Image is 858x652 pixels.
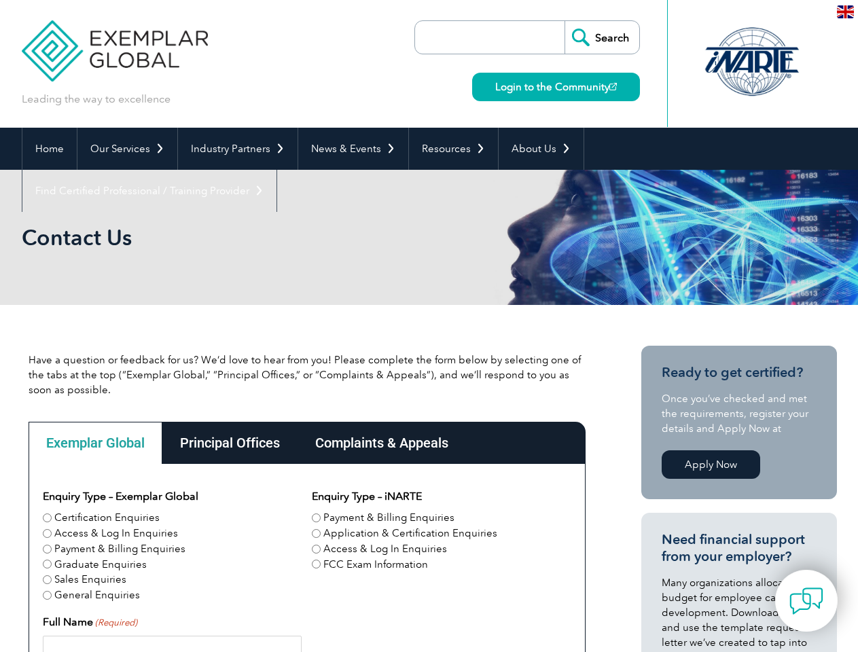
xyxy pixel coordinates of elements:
legend: Enquiry Type – iNARTE [312,488,422,505]
label: Full Name [43,614,137,630]
label: General Enquiries [54,587,140,603]
a: About Us [499,128,584,170]
div: Principal Offices [162,422,298,464]
img: open_square.png [609,83,617,90]
label: Payment & Billing Enquiries [323,510,454,526]
h3: Ready to get certified? [662,364,817,381]
a: News & Events [298,128,408,170]
a: Home [22,128,77,170]
h3: Need financial support from your employer? [662,531,817,565]
label: Certification Enquiries [54,510,160,526]
a: Login to the Community [472,73,640,101]
a: Apply Now [662,450,760,479]
label: Access & Log In Enquiries [323,541,447,557]
a: Resources [409,128,498,170]
label: Graduate Enquiries [54,557,147,573]
input: Search [565,21,639,54]
a: Our Services [77,128,177,170]
label: Application & Certification Enquiries [323,526,497,541]
a: Industry Partners [178,128,298,170]
p: Once you’ve checked and met the requirements, register your details and Apply Now at [662,391,817,436]
label: Sales Enquiries [54,572,126,587]
p: Have a question or feedback for us? We’d love to hear from you! Please complete the form below by... [29,352,586,397]
label: Access & Log In Enquiries [54,526,178,541]
img: contact-chat.png [789,584,823,618]
div: Exemplar Global [29,422,162,464]
legend: Enquiry Type – Exemplar Global [43,488,198,505]
label: Payment & Billing Enquiries [54,541,185,557]
h1: Contact Us [22,224,543,251]
a: Find Certified Professional / Training Provider [22,170,276,212]
div: Complaints & Appeals [298,422,466,464]
label: FCC Exam Information [323,557,428,573]
span: (Required) [94,616,137,630]
img: en [837,5,854,18]
p: Leading the way to excellence [22,92,171,107]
